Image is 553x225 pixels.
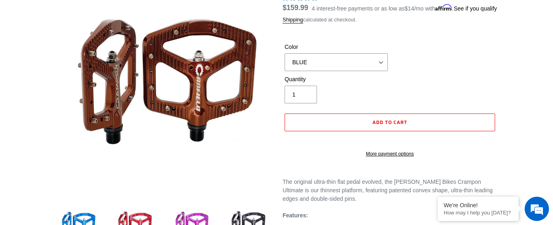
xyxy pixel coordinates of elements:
img: d_696896380_company_1647369064580_696896380 [26,40,46,61]
label: Color [285,43,388,51]
p: 4 interest-free payments or as low as /mo with . [312,2,497,13]
div: Navigation go back [9,44,21,57]
button: Add to cart [285,114,495,131]
span: $14 [405,5,414,12]
div: We're Online! [444,202,513,208]
div: Chat with us now [54,45,148,56]
a: See if you qualify - Learn more about Affirm Financing (opens in modal) [454,5,497,12]
label: Quantity [285,75,388,84]
a: Shipping [283,17,303,23]
div: Minimize live chat window [133,4,152,23]
a: More payment options [285,150,495,158]
span: We're online! [47,63,112,145]
span: Affirm [435,4,452,11]
strong: Features: [283,212,308,219]
span: $159.99 [283,4,308,12]
p: How may I help you today? [444,210,513,216]
textarea: Type your message and hit 'Enter' [4,144,154,172]
p: The original ultra-thin flat pedal evolved, the [PERSON_NAME] Bikes Crampon Ultimate is our thinn... [283,178,497,203]
span: Add to cart [372,118,407,126]
div: calculated at checkout. [283,16,497,24]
